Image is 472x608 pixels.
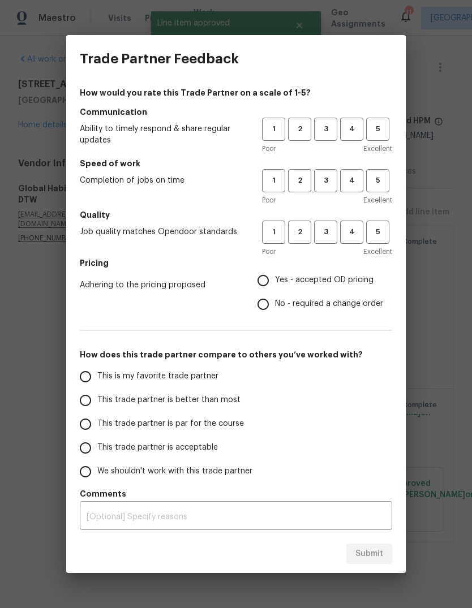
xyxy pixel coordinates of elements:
button: 2 [288,169,311,192]
button: 5 [366,169,389,192]
button: 5 [366,118,389,141]
h5: How does this trade partner compare to others you’ve worked with? [80,349,392,360]
h5: Communication [80,106,392,118]
span: 5 [367,123,388,136]
span: This is my favorite trade partner [97,370,218,382]
button: 3 [314,221,337,244]
span: We shouldn't work with this trade partner [97,465,252,477]
span: 4 [341,123,362,136]
h5: Speed of work [80,158,392,169]
button: 5 [366,221,389,244]
button: 4 [340,221,363,244]
h5: Quality [80,209,392,221]
span: 3 [315,123,336,136]
button: 2 [288,221,311,244]
div: How does this trade partner compare to others you’ve worked with? [80,365,392,484]
span: 4 [341,226,362,239]
span: Adhering to the pricing proposed [80,279,239,291]
span: Completion of jobs on time [80,175,244,186]
button: 1 [262,221,285,244]
span: 5 [367,226,388,239]
span: This trade partner is acceptable [97,442,218,454]
span: 3 [315,174,336,187]
button: 2 [288,118,311,141]
span: This trade partner is better than most [97,394,241,406]
span: Excellent [363,143,392,154]
span: Ability to timely respond & share regular updates [80,123,244,146]
span: 2 [289,174,310,187]
h5: Comments [80,488,392,499]
span: 1 [263,174,284,187]
h3: Trade Partner Feedback [80,51,239,67]
div: Pricing [258,269,392,316]
button: 3 [314,169,337,192]
span: Excellent [363,195,392,206]
span: 2 [289,226,310,239]
span: Yes - accepted OD pricing [275,274,374,286]
span: 4 [341,174,362,187]
button: 3 [314,118,337,141]
span: 1 [263,226,284,239]
span: 3 [315,226,336,239]
span: Poor [262,246,276,257]
span: Poor [262,143,276,154]
button: 4 [340,169,363,192]
span: Poor [262,195,276,206]
span: Excellent [363,246,392,257]
button: 1 [262,118,285,141]
span: 5 [367,174,388,187]
span: 2 [289,123,310,136]
button: 4 [340,118,363,141]
span: 1 [263,123,284,136]
span: No - required a change order [275,298,383,310]
span: This trade partner is par for the course [97,418,244,430]
h4: How would you rate this Trade Partner on a scale of 1-5? [80,87,392,98]
h5: Pricing [80,257,392,269]
button: 1 [262,169,285,192]
span: Job quality matches Opendoor standards [80,226,244,238]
